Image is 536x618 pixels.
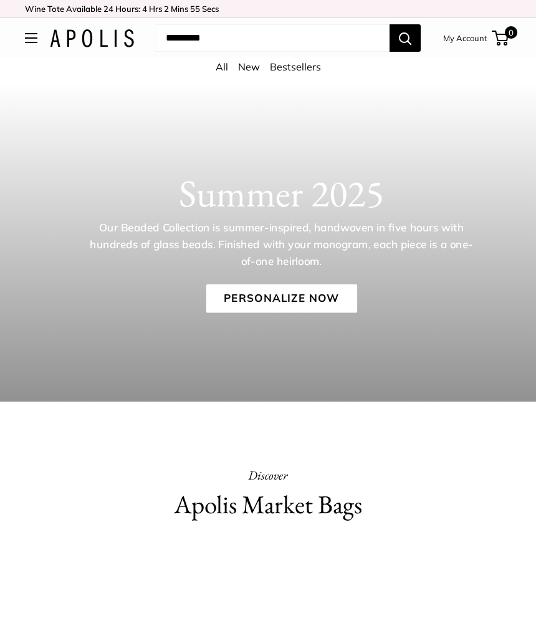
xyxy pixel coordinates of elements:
a: Bestsellers [270,60,321,73]
span: Mins [171,4,188,14]
img: Apolis [50,29,134,47]
button: Search [390,24,421,52]
span: Secs [202,4,219,14]
input: Search... [156,24,390,52]
a: All [216,60,228,73]
p: Discover [25,464,511,486]
a: Personalize Now [206,284,357,313]
span: Hrs [149,4,162,14]
a: New [238,60,260,73]
span: 2 [164,4,169,14]
a: My Account [443,31,487,46]
span: 0 [505,26,517,39]
span: 55 [190,4,200,14]
a: 0 [493,31,509,46]
button: Open menu [25,33,37,43]
span: 4 [142,4,147,14]
p: Our Beaded Collection is summer-inspired, handwoven in five hours with hundreds of glass beads. F... [89,220,474,269]
h2: Apolis Market Bags [25,486,511,523]
h1: Summer 2025 [50,171,512,216]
